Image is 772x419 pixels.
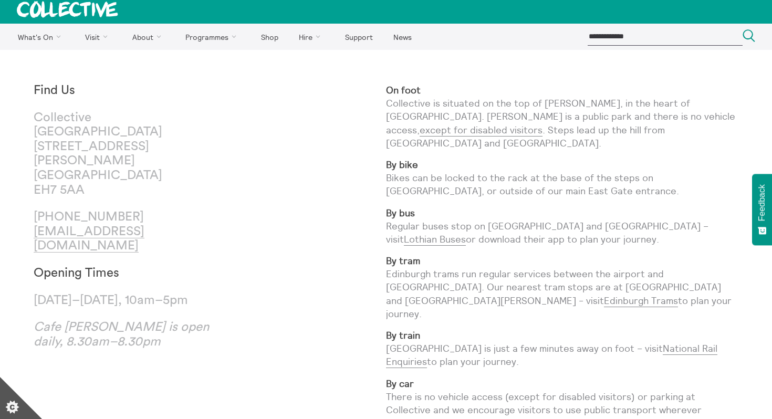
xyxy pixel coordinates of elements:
[386,378,414,390] strong: By car
[757,184,767,221] span: Feedback
[34,225,144,253] a: [EMAIL_ADDRESS][DOMAIN_NAME]
[404,233,466,246] a: Lothian Buses
[8,24,74,50] a: What's On
[290,24,334,50] a: Hire
[752,174,772,245] button: Feedback - Show survey
[34,294,210,308] p: [DATE]–[DATE], 10am–5pm
[386,329,420,341] strong: By train
[34,210,210,254] p: [PHONE_NUMBER]
[386,255,420,267] strong: By tram
[386,206,738,246] p: Regular buses stop on [GEOGRAPHIC_DATA] and [GEOGRAPHIC_DATA] – visit or download their app to pl...
[386,158,738,198] p: Bikes can be locked to the rack at the base of the steps on [GEOGRAPHIC_DATA], or outside of our ...
[420,124,543,137] a: except for disabled visitors
[34,111,210,198] p: Collective [GEOGRAPHIC_DATA] [STREET_ADDRESS][PERSON_NAME] [GEOGRAPHIC_DATA] EH7 5AA
[123,24,174,50] a: About
[386,83,738,150] p: Collective is situated on the top of [PERSON_NAME], in the heart of [GEOGRAPHIC_DATA]. [PERSON_NA...
[252,24,287,50] a: Shop
[34,321,209,348] em: Cafe [PERSON_NAME] is open daily, 8.30am–8.30pm
[336,24,382,50] a: Support
[34,84,75,97] strong: Find Us
[386,329,738,369] p: [GEOGRAPHIC_DATA] is just a few minutes away on foot – visit to plan your journey.
[384,24,421,50] a: News
[386,342,717,368] a: National Rail Enquiries
[76,24,121,50] a: Visit
[34,267,119,279] strong: Opening Times
[386,159,418,171] strong: By bike
[386,84,421,96] strong: On foot
[386,254,738,320] p: Edinburgh trams run regular services between the airport and [GEOGRAPHIC_DATA]. Our nearest tram ...
[604,295,678,307] a: Edinburgh Trams
[176,24,250,50] a: Programmes
[386,207,415,219] strong: By bus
